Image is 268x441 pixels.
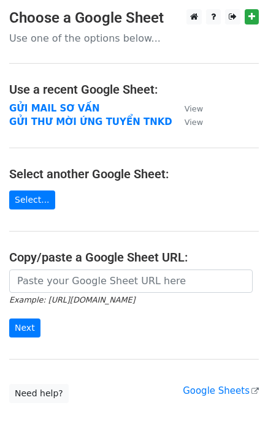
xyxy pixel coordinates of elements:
[9,384,69,403] a: Need help?
[9,269,253,293] input: Paste your Google Sheet URL here
[185,118,203,127] small: View
[9,295,135,304] small: Example: [URL][DOMAIN_NAME]
[9,82,259,97] h4: Use a recent Google Sheet:
[9,250,259,265] h4: Copy/paste a Google Sheet URL:
[183,385,259,396] a: Google Sheets
[9,32,259,45] p: Use one of the options below...
[9,318,40,337] input: Next
[172,103,203,114] a: View
[9,167,259,181] h4: Select another Google Sheet:
[9,116,172,127] a: GỬI THƯ MỜI ỨNG TUYỂN TNKD
[9,190,55,209] a: Select...
[9,103,99,114] a: GỬI MAIL SƠ VẤN
[185,104,203,113] small: View
[172,116,203,127] a: View
[9,9,259,27] h3: Choose a Google Sheet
